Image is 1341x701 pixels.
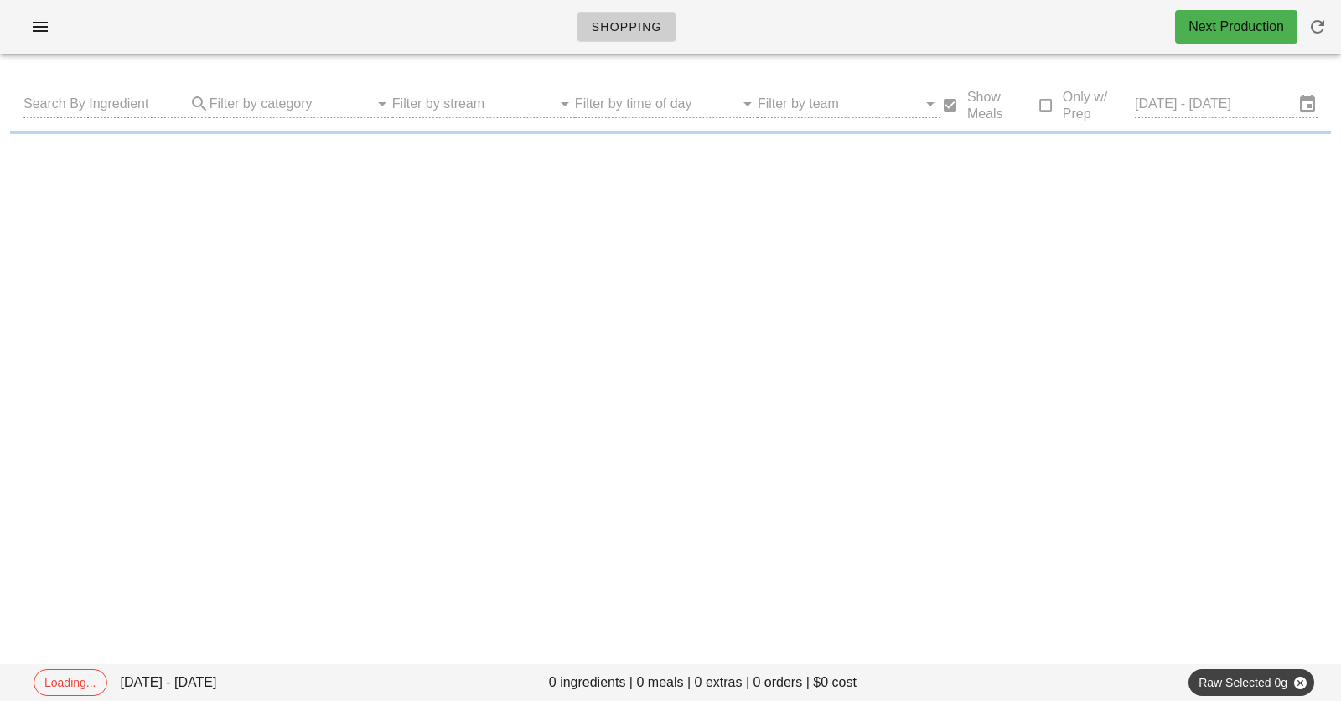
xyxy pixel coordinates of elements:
[1292,675,1307,690] button: Close
[1199,669,1304,696] span: Raw Selected 0g
[591,20,662,34] span: Shopping
[1188,17,1284,37] div: Next Production
[577,12,676,42] a: Shopping
[44,670,96,695] span: Loading...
